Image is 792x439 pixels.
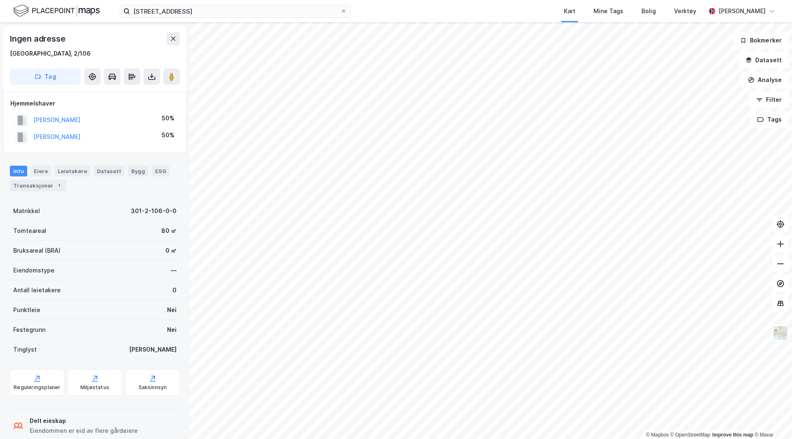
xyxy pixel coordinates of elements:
div: Nei [167,325,177,335]
a: Mapbox [646,432,669,438]
button: Tag [10,68,81,85]
a: Improve this map [712,432,753,438]
div: Bolig [641,6,656,16]
div: 50% [162,113,174,123]
div: Leietakere [54,166,90,176]
div: [PERSON_NAME] [719,6,766,16]
div: Bygg [128,166,148,176]
button: Tags [750,111,789,128]
button: Filter [749,92,789,108]
div: 0 [172,285,177,295]
div: Eiendommen er eid av flere gårdeiere [30,426,138,436]
img: logo.f888ab2527a4732fd821a326f86c7f29.svg [13,4,100,18]
div: Ingen adresse [10,32,67,45]
a: OpenStreetMap [670,432,710,438]
div: Eiendomstype [13,265,54,275]
button: Datasett [738,52,789,68]
div: Mine Tags [594,6,623,16]
div: [PERSON_NAME] [129,345,177,354]
div: Hjemmelshaver [10,99,179,108]
div: Punktleie [13,305,40,315]
div: [GEOGRAPHIC_DATA], 2/106 [10,49,91,59]
div: Reguleringsplaner [14,384,60,391]
div: 0 ㎡ [165,246,177,256]
div: 80 ㎡ [161,226,177,236]
iframe: Chat Widget [751,399,792,439]
div: Datasett [94,166,125,176]
div: 301-2-106-0-0 [131,206,177,216]
div: Info [10,166,27,176]
div: Eiere [31,166,51,176]
button: Analyse [741,72,789,88]
div: Bruksareal (BRA) [13,246,61,256]
div: Kontrollprogram for chat [751,399,792,439]
div: — [171,265,177,275]
div: Matrikkel [13,206,40,216]
div: Festegrunn [13,325,45,335]
div: Miljøstatus [80,384,109,391]
div: 1 [55,181,63,190]
div: Transaksjoner [10,180,66,191]
button: Bokmerker [733,32,789,49]
img: Z [773,325,788,341]
div: Antall leietakere [13,285,61,295]
div: ESG [152,166,170,176]
div: Tomteareal [13,226,46,236]
div: Kart [564,6,575,16]
div: Delt eieskap [30,416,138,426]
div: 50% [162,130,174,140]
div: Saksinnsyn [139,384,167,391]
div: Verktøy [674,6,696,16]
div: Tinglyst [13,345,37,354]
div: Nei [167,305,177,315]
input: Søk på adresse, matrikkel, gårdeiere, leietakere eller personer [130,5,340,17]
